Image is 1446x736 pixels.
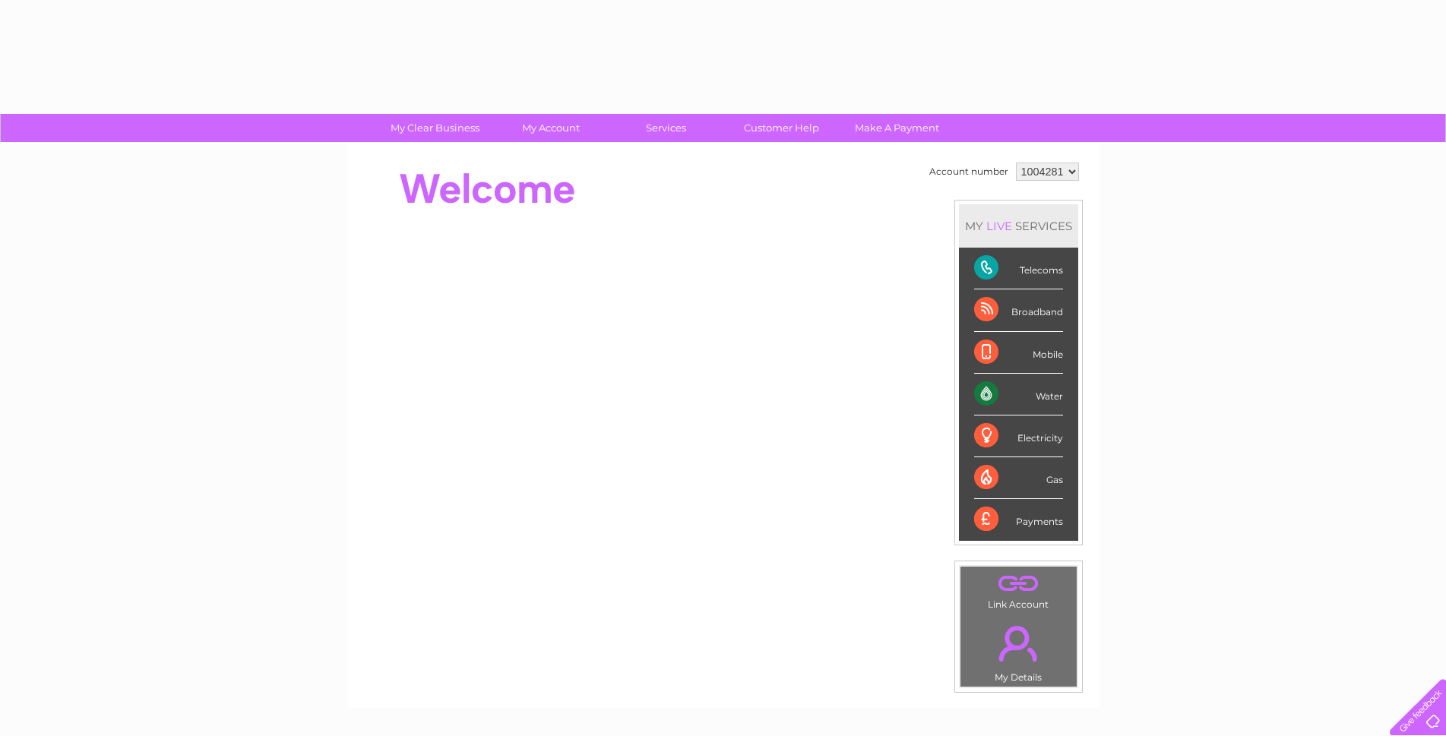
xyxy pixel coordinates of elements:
td: My Details [960,613,1077,687]
div: Telecoms [974,248,1063,289]
div: Payments [974,499,1063,540]
div: MY SERVICES [959,204,1078,248]
a: . [964,570,1073,597]
a: Customer Help [719,114,844,142]
div: LIVE [983,219,1015,233]
div: Gas [974,457,1063,499]
a: . [964,617,1073,670]
div: Water [974,374,1063,415]
a: My Clear Business [372,114,498,142]
a: Make A Payment [834,114,960,142]
td: Account number [926,159,1012,185]
a: My Account [488,114,613,142]
div: Mobile [974,332,1063,374]
td: Link Account [960,566,1077,614]
div: Broadband [974,289,1063,331]
a: Services [603,114,729,142]
div: Electricity [974,415,1063,457]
